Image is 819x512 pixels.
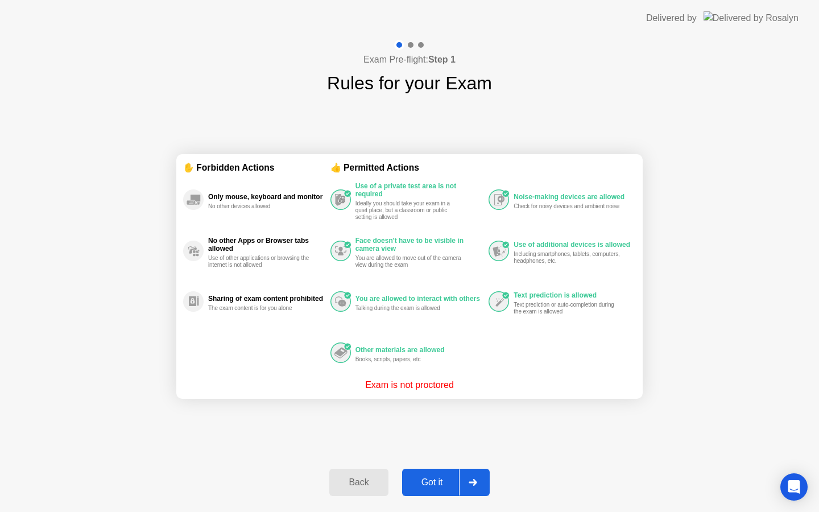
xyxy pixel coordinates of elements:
div: Books, scripts, papers, etc [355,356,463,363]
div: Use of other applications or browsing the internet is not allowed [208,255,316,269]
div: Ideally you should take your exam in a quiet place, but a classroom or public setting is allowed [355,200,463,221]
div: No other devices allowed [208,203,316,210]
div: Delivered by [646,11,697,25]
div: 👍 Permitted Actions [330,161,636,174]
div: Including smartphones, tablets, computers, headphones, etc. [514,251,621,265]
p: Exam is not proctored [365,378,454,392]
div: Use of additional devices is allowed [514,241,630,249]
h1: Rules for your Exam [327,69,492,97]
div: Text prediction or auto-completion during the exam is allowed [514,302,621,315]
div: The exam content is for you alone [208,305,316,312]
div: Only mouse, keyboard and monitor [208,193,325,201]
div: Other materials are allowed [355,346,483,354]
div: Use of a private test area is not required [355,182,483,198]
div: Talking during the exam is allowed [355,305,463,312]
button: Back [329,469,388,496]
b: Step 1 [428,55,456,64]
h4: Exam Pre-flight: [363,53,456,67]
div: Text prediction is allowed [514,291,630,299]
div: No other Apps or Browser tabs allowed [208,237,325,253]
div: Sharing of exam content prohibited [208,295,325,303]
div: Open Intercom Messenger [780,473,808,501]
div: ✋ Forbidden Actions [183,161,330,174]
div: You are allowed to move out of the camera view during the exam [355,255,463,269]
img: Delivered by Rosalyn [704,11,799,24]
div: Face doesn't have to be visible in camera view [355,237,483,253]
button: Got it [402,469,490,496]
div: Check for noisy devices and ambient noise [514,203,621,210]
div: Noise-making devices are allowed [514,193,630,201]
div: You are allowed to interact with others [355,295,483,303]
div: Back [333,477,384,488]
div: Got it [406,477,459,488]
